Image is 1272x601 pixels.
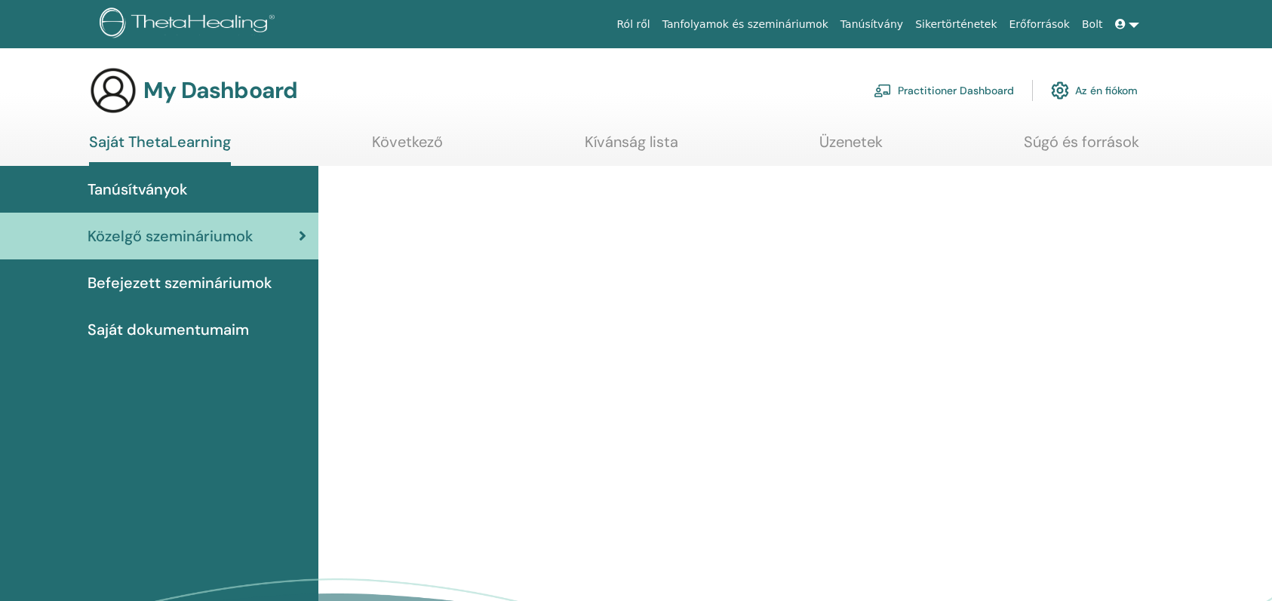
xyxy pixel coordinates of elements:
a: Ról ről [611,11,656,38]
a: Tanfolyamok és szemináriumok [656,11,834,38]
span: Befejezett szemináriumok [88,271,272,294]
a: Tanúsítvány [834,11,909,38]
img: generic-user-icon.jpg [89,66,137,115]
img: cog.svg [1051,78,1069,103]
a: Erőforrások [1003,11,1076,38]
a: Saját ThetaLearning [89,133,231,166]
h3: My Dashboard [143,77,297,104]
span: Saját dokumentumaim [88,318,249,341]
a: Bolt [1076,11,1109,38]
a: Súgó és források [1024,133,1139,162]
img: logo.png [100,8,280,41]
img: chalkboard-teacher.svg [874,84,892,97]
a: Kívánság lista [585,133,678,162]
a: Az én fiókom [1051,74,1138,107]
span: Tanúsítványok [88,178,188,201]
a: Következő [372,133,443,162]
a: Sikertörténetek [909,11,1003,38]
a: Üzenetek [819,133,883,162]
span: Közelgő szemináriumok [88,225,253,247]
a: Practitioner Dashboard [874,74,1014,107]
